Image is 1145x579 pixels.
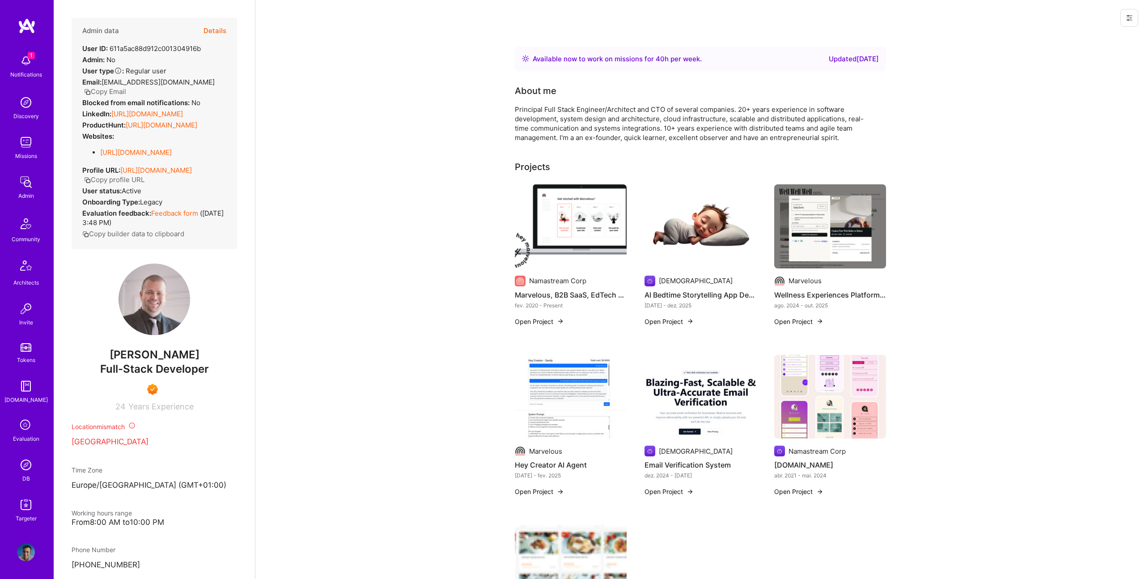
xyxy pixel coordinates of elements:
[72,466,102,474] span: Time Zone
[82,44,201,53] div: 611a5ac88d912c001304916b
[774,317,823,326] button: Open Project
[119,264,190,335] img: User Avatar
[126,121,197,129] a: [URL][DOMAIN_NAME]
[17,94,35,111] img: discovery
[82,44,108,53] strong: User ID:
[28,52,35,59] span: 1
[12,234,40,244] div: Community
[147,384,158,395] img: Exceptional A.Teamer
[687,488,694,495] img: arrow-right
[557,318,564,325] img: arrow-right
[72,560,237,570] p: [PHONE_NUMBER]
[82,231,89,238] i: icon Copy
[774,487,823,496] button: Open Project
[17,52,35,70] img: bell
[515,487,564,496] button: Open Project
[84,89,91,95] i: icon Copy
[82,187,122,195] strong: User status:
[557,488,564,495] img: arrow-right
[533,54,702,64] div: Available now to work on missions for h per week .
[102,78,215,86] span: [EMAIL_ADDRESS][DOMAIN_NAME]
[16,514,37,523] div: Targeter
[13,278,39,287] div: Architects
[82,55,105,64] strong: Admin:
[515,355,627,439] img: Hey Creator AI Agent
[529,447,562,456] div: Marvelous
[774,289,886,301] h4: Wellness Experiences Platform Development
[15,543,37,561] a: User Avatar
[13,111,39,121] div: Discovery
[82,55,115,64] div: No
[17,543,35,561] img: User Avatar
[82,27,119,35] h4: Admin data
[82,132,114,140] strong: Websites:
[72,437,237,447] p: [GEOGRAPHIC_DATA]
[82,78,102,86] strong: Email:
[816,488,823,495] img: arrow-right
[4,395,48,404] div: [DOMAIN_NAME]
[72,422,237,431] div: Location mismatch
[151,209,198,217] a: Feedback form
[515,160,550,174] div: Projects
[789,276,822,285] div: Marvelous
[17,355,35,365] div: Tokens
[645,487,694,496] button: Open Project
[816,318,823,325] img: arrow-right
[114,67,122,75] i: Help
[84,87,126,96] button: Copy Email
[515,459,627,471] h4: Hey Creator AI Agent
[829,54,879,64] div: Updated [DATE]
[515,184,627,268] img: Marvelous, B2B SaaS, EdTech Platform
[18,191,34,200] div: Admin
[72,509,132,517] span: Working hours range
[72,480,237,491] p: Europe/[GEOGRAPHIC_DATA] (GMT+01:00 )
[82,198,140,206] strong: Onboarding Type:
[774,276,785,286] img: Company logo
[17,417,34,434] i: icon SelectionTeam
[140,198,162,206] span: legacy
[789,447,846,456] div: Namastream Corp
[19,318,33,327] div: Invite
[515,276,526,286] img: Company logo
[22,474,30,483] div: DB
[522,55,529,62] img: Availability
[645,355,756,439] img: Email Verification System
[645,446,655,456] img: Company logo
[115,402,126,411] span: 24
[13,434,39,443] div: Evaluation
[515,446,526,456] img: Company logo
[645,301,756,310] div: [DATE] - dez. 2025
[774,459,886,471] h4: [DOMAIN_NAME]
[774,471,886,480] div: abr. 2021 - mai. 2024
[82,67,124,75] strong: User type :
[122,187,141,195] span: Active
[17,133,35,151] img: teamwork
[82,209,151,217] strong: Evaluation feedback:
[17,496,35,514] img: Skill Targeter
[18,18,36,34] img: logo
[82,66,166,76] div: Regular user
[515,471,627,480] div: [DATE] - fev. 2025
[204,18,226,44] button: Details
[15,256,37,278] img: Architects
[10,70,42,79] div: Notifications
[17,456,35,474] img: Admin Search
[17,377,35,395] img: guide book
[82,229,184,238] button: Copy builder data to clipboard
[21,343,31,352] img: tokens
[15,213,37,234] img: Community
[515,105,873,142] div: Principal Full Stack Engineer/Architect and CTO of several companies. 20+ years experience in sof...
[645,276,655,286] img: Company logo
[659,447,733,456] div: [DEMOGRAPHIC_DATA]
[120,166,192,175] a: [URL][DOMAIN_NAME]
[82,98,200,107] div: No
[100,148,172,157] a: [URL][DOMAIN_NAME]
[515,317,564,326] button: Open Project
[687,318,694,325] img: arrow-right
[17,173,35,191] img: admin teamwork
[72,348,237,362] span: [PERSON_NAME]
[84,177,91,183] i: icon Copy
[515,84,556,98] div: About me
[17,300,35,318] img: Invite
[82,121,126,129] strong: ProductHunt:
